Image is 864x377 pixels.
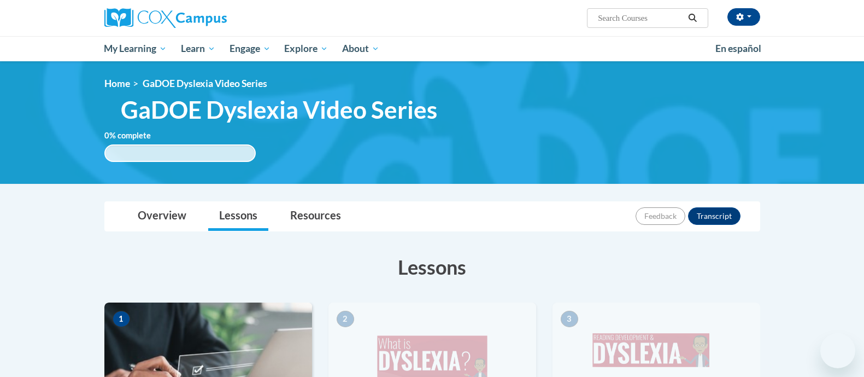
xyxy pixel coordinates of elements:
span: GaDOE Dyslexia Video Series [121,95,437,124]
span: Explore [284,42,328,55]
button: Feedback [636,207,685,225]
div: Main menu [88,36,777,61]
a: Overview [127,202,197,231]
button: Transcript [688,207,740,225]
a: Engage [222,36,278,61]
a: About [335,36,386,61]
span: 1 [113,311,130,327]
iframe: Button to launch messaging window [820,333,855,368]
a: Lessons [208,202,268,231]
h3: Lessons [104,253,760,281]
a: Explore [277,36,335,61]
a: Resources [279,202,352,231]
span: 3 [561,311,578,327]
span: Engage [230,42,271,55]
img: Cox Campus [104,8,227,28]
a: En español [708,37,768,60]
span: About [342,42,379,55]
span: En español [715,43,761,54]
input: Search Courses [597,11,684,25]
a: Learn [174,36,222,61]
label: % complete [104,130,167,142]
span: My Learning [104,42,167,55]
span: Learn [181,42,215,55]
button: Search [684,11,701,25]
a: My Learning [97,36,174,61]
span: 2 [337,311,354,327]
a: Home [104,78,130,89]
span: 0 [104,131,109,140]
button: Account Settings [727,8,760,26]
a: Cox Campus [104,8,312,28]
span: GaDOE Dyslexia Video Series [143,78,267,89]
